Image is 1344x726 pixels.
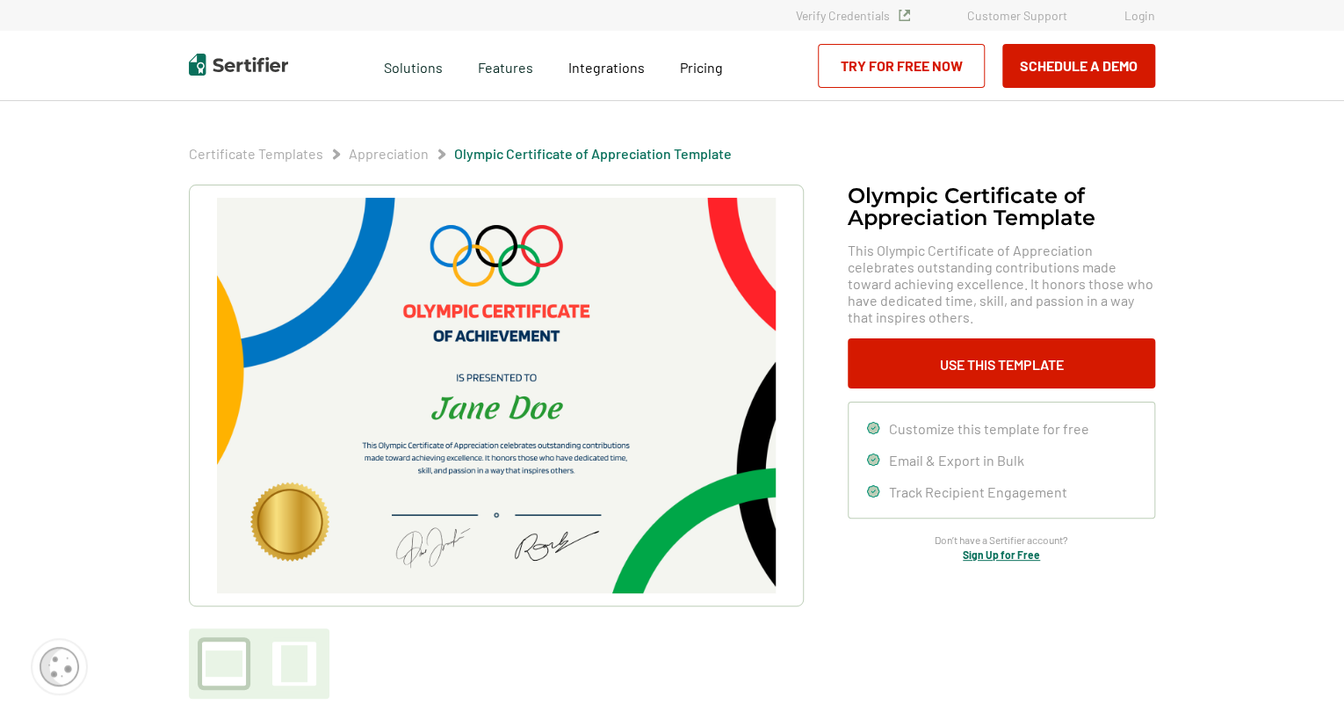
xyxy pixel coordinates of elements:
[454,145,732,162] a: Olympic Certificate of Appreciation​ Template
[935,532,1068,548] span: Don’t have a Sertifier account?
[848,185,1155,229] h1: Olympic Certificate of Appreciation​ Template
[189,145,323,163] span: Certificate Templates
[848,338,1155,388] button: Use This Template
[189,145,323,162] a: Certificate Templates
[889,452,1024,468] span: Email & Export in Bulk
[189,145,732,163] div: Breadcrumb
[568,54,645,76] a: Integrations
[963,548,1040,561] a: Sign Up for Free
[40,647,79,686] img: Cookie Popup Icon
[478,54,533,76] span: Features
[899,10,910,21] img: Verified
[1002,44,1155,88] button: Schedule a Demo
[889,483,1067,500] span: Track Recipient Engagement
[889,420,1089,437] span: Customize this template for free
[796,8,910,23] a: Verify Credentials
[680,54,723,76] a: Pricing
[967,8,1067,23] a: Customer Support
[217,198,776,593] img: Olympic Certificate of Appreciation​ Template
[1256,642,1344,726] iframe: Chat Widget
[189,54,288,76] img: Sertifier | Digital Credentialing Platform
[349,145,429,162] a: Appreciation
[848,242,1155,325] span: This Olympic Certificate of Appreciation celebrates outstanding contributions made toward achievi...
[1124,8,1155,23] a: Login
[454,145,732,163] span: Olympic Certificate of Appreciation​ Template
[349,145,429,163] span: Appreciation
[818,44,985,88] a: Try for Free Now
[384,54,443,76] span: Solutions
[568,59,645,76] span: Integrations
[680,59,723,76] span: Pricing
